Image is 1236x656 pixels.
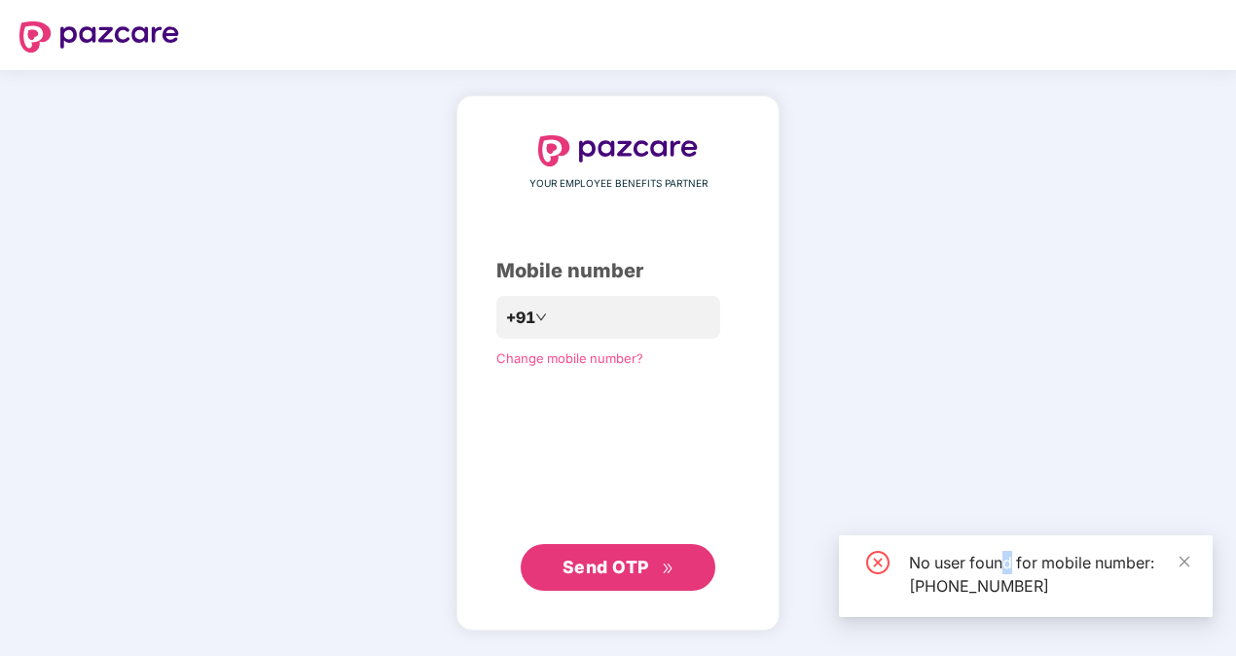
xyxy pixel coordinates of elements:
[866,551,890,574] span: close-circle
[538,135,698,166] img: logo
[496,256,740,286] div: Mobile number
[521,544,715,591] button: Send OTPdouble-right
[1178,555,1191,568] span: close
[506,306,535,330] span: +91
[529,176,708,192] span: YOUR EMPLOYEE BENEFITS PARTNER
[535,311,547,323] span: down
[662,563,674,575] span: double-right
[496,350,643,366] a: Change mobile number?
[909,551,1189,598] div: No user found for mobile number: [PHONE_NUMBER]
[563,557,649,577] span: Send OTP
[19,21,179,53] img: logo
